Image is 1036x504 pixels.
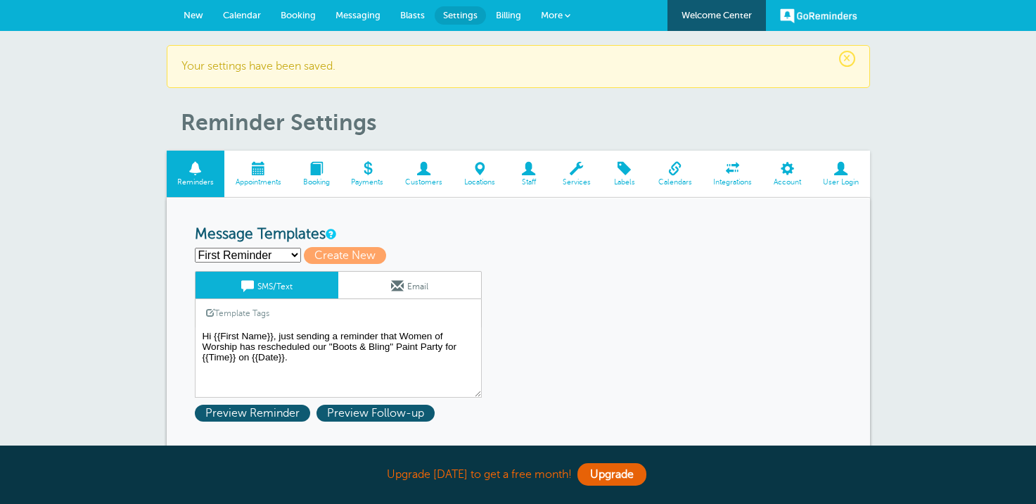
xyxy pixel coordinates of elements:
span: Services [558,178,594,187]
span: Integrations [710,178,756,187]
a: Preview Follow-up [316,407,438,420]
span: Preview Follow-up [316,405,435,422]
h3: Message Templates [195,226,842,244]
span: Booking [281,10,316,20]
span: Blasts [400,10,425,20]
span: More [541,10,563,20]
a: Preview Reminder [195,407,316,420]
span: Billing [496,10,521,20]
a: Staff [506,151,551,198]
span: Messaging [335,10,380,20]
a: Integrations [703,151,763,198]
span: New [184,10,203,20]
a: Customers [395,151,454,198]
a: Settings [435,6,486,25]
span: User Login [819,178,863,187]
a: This is the wording for your reminder and follow-up messages. You can create multiple templates i... [326,229,334,239]
span: Customers [402,178,447,187]
span: Calendars [654,178,696,187]
a: Labels [601,151,647,198]
a: Locations [454,151,506,198]
h1: Reminder Settings [181,109,870,136]
textarea: Hi {{First Name}}, just sending a reminder that Women of Worship has rescheduled our "Boots & Bli... [195,327,482,398]
span: Create New [304,247,386,264]
a: Booking [292,151,340,198]
span: Staff [513,178,544,187]
span: Booking [299,178,333,187]
span: Settings [443,10,478,20]
a: Account [763,151,812,198]
a: Payments [340,151,395,198]
a: Calendars [647,151,703,198]
a: SMS/Text [196,272,338,298]
a: Template Tags [196,299,280,327]
a: Upgrade [577,463,646,486]
p: Your settings have been saved. [181,60,855,73]
a: Services [551,151,601,198]
span: Appointments [231,178,285,187]
span: Account [770,178,805,187]
a: Email [338,272,481,298]
a: User Login [812,151,870,198]
a: Appointments [224,151,292,198]
span: Calendar [223,10,261,20]
span: Reminders [174,178,218,187]
span: Preview Reminder [195,405,310,422]
a: Create New [304,249,392,262]
span: Payments [347,178,388,187]
div: Upgrade [DATE] to get a free month! [167,460,870,490]
span: Locations [461,178,499,187]
span: Labels [608,178,640,187]
span: × [839,51,855,67]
